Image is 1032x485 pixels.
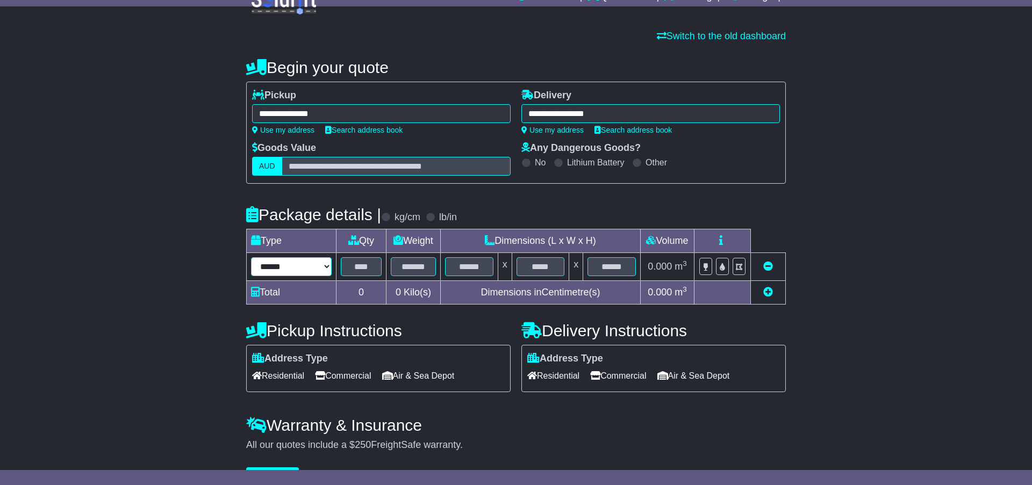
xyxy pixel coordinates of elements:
[395,212,420,223] label: kg/cm
[527,353,603,365] label: Address Type
[386,281,441,305] td: Kilo(s)
[683,259,687,267] sup: 3
[763,287,773,298] a: Add new item
[252,142,316,154] label: Goods Value
[527,367,579,384] span: Residential
[594,126,672,134] a: Search address book
[247,281,336,305] td: Total
[683,285,687,293] sup: 3
[355,439,371,450] span: 250
[315,367,371,384] span: Commercial
[763,261,773,272] a: Remove this item
[246,439,786,451] div: All our quotes include a $ FreightSafe warranty.
[336,281,386,305] td: 0
[657,31,786,41] a: Switch to the old dashboard
[252,353,328,365] label: Address Type
[252,126,314,134] a: Use my address
[386,229,441,253] td: Weight
[521,126,584,134] a: Use my address
[657,367,730,384] span: Air & Sea Depot
[325,126,403,134] a: Search address book
[440,281,640,305] td: Dimensions in Centimetre(s)
[440,229,640,253] td: Dimensions (L x W x H)
[648,287,672,298] span: 0.000
[247,229,336,253] td: Type
[567,157,625,168] label: Lithium Battery
[535,157,546,168] label: No
[640,229,694,253] td: Volume
[521,90,571,102] label: Delivery
[675,287,687,298] span: m
[336,229,386,253] td: Qty
[521,322,786,339] h4: Delivery Instructions
[246,322,511,339] h4: Pickup Instructions
[252,90,296,102] label: Pickup
[569,253,583,281] td: x
[521,142,641,154] label: Any Dangerous Goods?
[439,212,457,223] label: lb/in
[246,416,786,434] h4: Warranty & Insurance
[396,287,401,298] span: 0
[590,367,646,384] span: Commercial
[246,59,786,76] h4: Begin your quote
[246,206,381,223] h4: Package details |
[252,157,282,176] label: AUD
[648,261,672,272] span: 0.000
[252,367,304,384] span: Residential
[675,261,687,272] span: m
[646,157,667,168] label: Other
[382,367,455,384] span: Air & Sea Depot
[498,253,512,281] td: x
